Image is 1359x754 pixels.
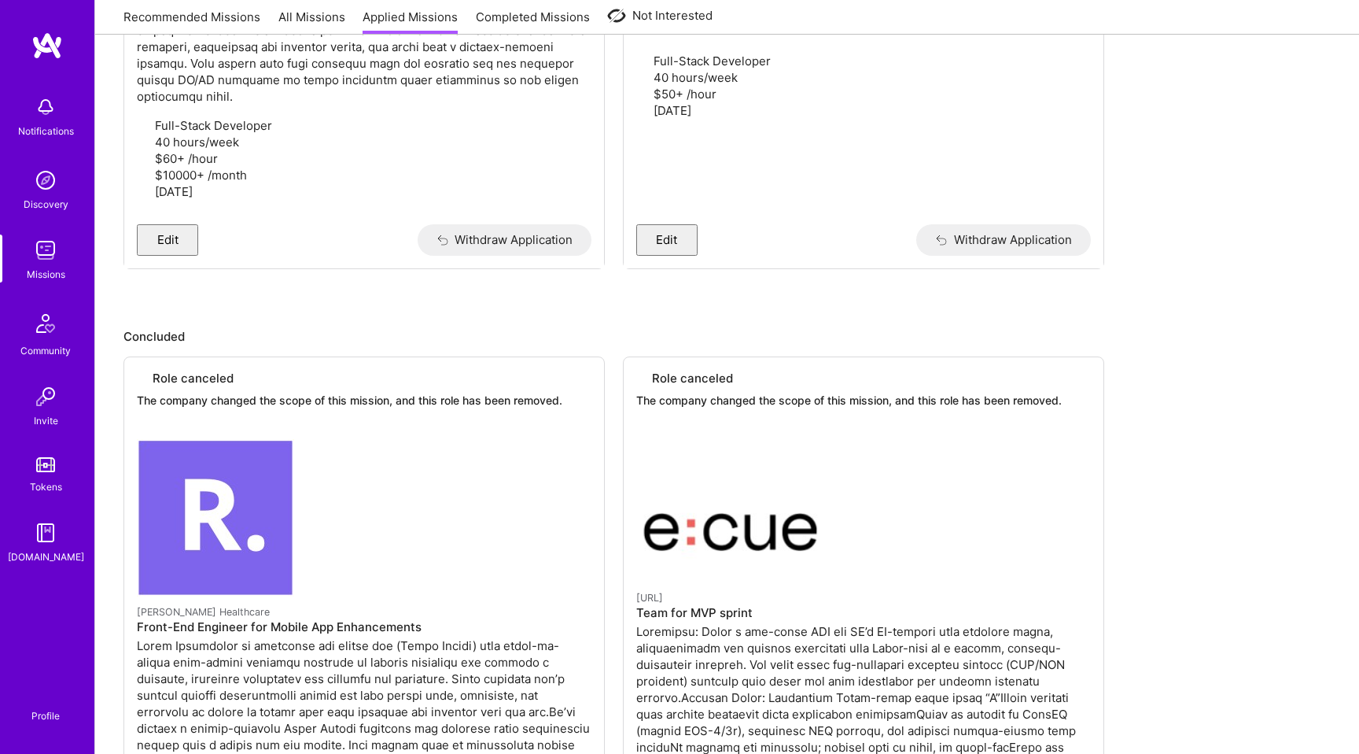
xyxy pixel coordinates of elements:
[27,266,65,283] div: Missions
[30,479,62,495] div: Tokens
[20,342,71,359] div: Community
[123,9,260,35] a: Recommended Missions
[636,86,1091,102] p: $50+ /hour
[418,224,592,256] button: Withdraw Application
[636,53,1091,69] p: Full-Stack Developer
[137,137,149,149] i: icon Clock
[30,91,61,123] img: bell
[36,457,55,472] img: tokens
[30,381,61,412] img: Invite
[26,691,65,723] a: Profile
[363,9,458,35] a: Applied Missions
[137,153,149,165] i: icon MoneyGray
[636,69,1091,86] p: 40 hours/week
[137,187,149,198] i: icon Calendar
[30,517,61,549] img: guide book
[636,56,648,68] i: icon Applicant
[636,72,648,84] i: icon Clock
[31,31,63,60] img: logo
[476,9,590,35] a: Completed Missions
[34,412,58,429] div: Invite
[31,708,60,723] div: Profile
[278,9,345,35] a: All Missions
[137,120,149,132] i: icon Applicant
[137,134,591,150] p: 40 hours/week
[137,167,591,183] p: $10000+ /month
[636,89,648,101] i: icon MoneyGray
[24,196,68,213] div: Discovery
[607,6,713,35] a: Not Interested
[30,164,61,196] img: discovery
[137,183,591,200] p: [DATE]
[137,150,591,167] p: $60+ /hour
[27,305,64,342] img: Community
[30,235,61,266] img: teamwork
[18,123,74,139] div: Notifications
[636,102,1091,119] p: [DATE]
[8,549,84,565] div: [DOMAIN_NAME]
[137,170,149,182] i: icon MoneyGray
[636,105,648,117] i: icon Calendar
[123,328,1331,345] p: Concluded
[916,224,1091,256] button: Withdraw Application
[636,224,698,256] button: Edit
[137,117,591,134] p: Full-Stack Developer
[137,224,198,256] button: Edit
